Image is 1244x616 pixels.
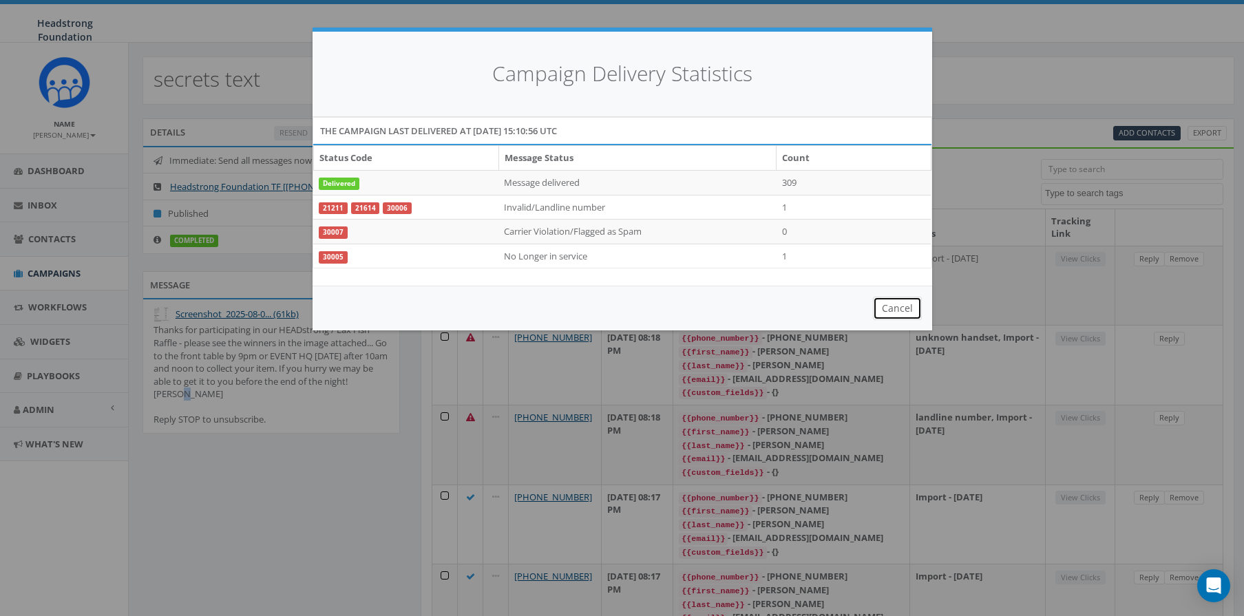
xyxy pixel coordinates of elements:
td: 309 [777,170,931,195]
b: Count [782,151,810,164]
td: 0 [777,220,931,244]
div: Open Intercom Messenger [1197,569,1230,602]
button: Cancel [873,297,922,320]
td: No Longer in service [498,244,777,268]
b: Message Status [505,151,573,164]
span: Delivered [319,178,359,190]
b: Status Code [319,151,372,164]
h4: Campaign Delivery Statistics [333,59,911,89]
a: 30005 [319,251,348,264]
td: Message delivered [498,170,777,195]
td: 1 [777,195,931,220]
a: 21211 [319,202,348,215]
a: 30006 [383,202,412,215]
td: Carrier Violation/Flagged as Spam [498,220,777,244]
td: 1 [777,244,931,268]
a: 21614 [351,202,380,215]
div: The campaign last delivered at [DATE] 15:10:56 UTC [313,117,932,145]
td: Invalid/Landline number [498,195,777,220]
a: 30007 [319,226,348,239]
